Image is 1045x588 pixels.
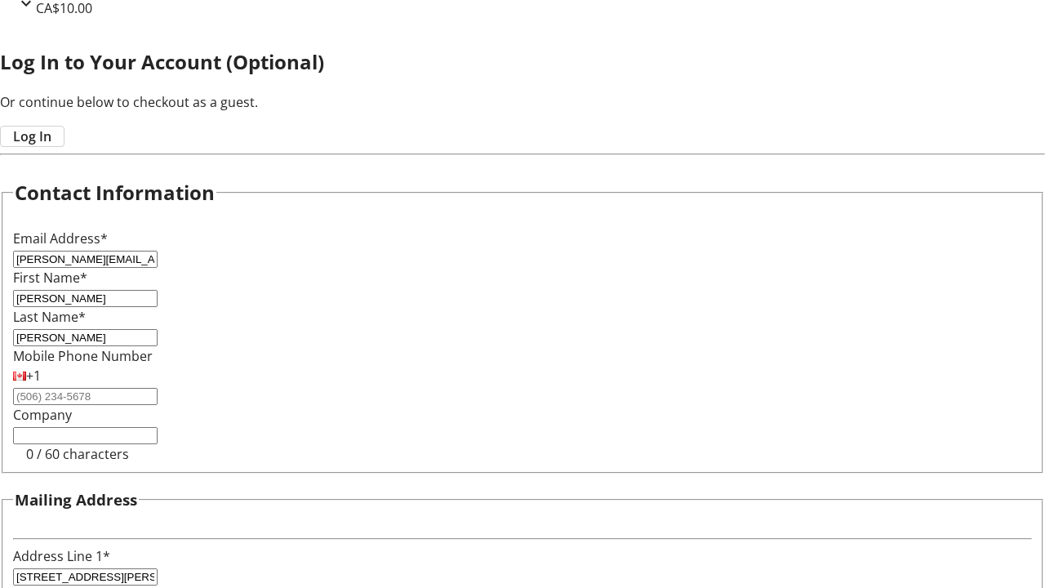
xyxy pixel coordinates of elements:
label: Email Address* [13,229,108,247]
tr-character-limit: 0 / 60 characters [26,445,129,463]
label: Last Name* [13,308,86,326]
label: Company [13,406,72,424]
input: Address [13,568,158,586]
input: (506) 234-5678 [13,388,158,405]
label: Address Line 1* [13,547,110,565]
h2: Contact Information [15,178,215,207]
label: Mobile Phone Number [13,347,153,365]
h3: Mailing Address [15,488,137,511]
span: Log In [13,127,51,146]
label: First Name* [13,269,87,287]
